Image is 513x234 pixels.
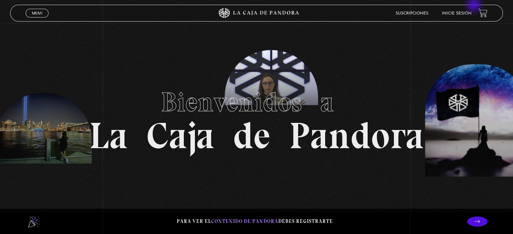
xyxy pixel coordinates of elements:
[29,17,45,22] span: Cerrar
[177,217,333,226] p: Para ver el debes registrarte
[89,80,424,154] h1: La Caja de Pandora
[396,11,428,15] a: Suscripciones
[442,11,472,15] a: Inicie sesión
[211,218,278,224] span: contenido de Pandora
[161,86,352,118] span: Bienvenidos a
[478,8,487,18] a: View your shopping cart
[32,11,43,15] span: Menu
